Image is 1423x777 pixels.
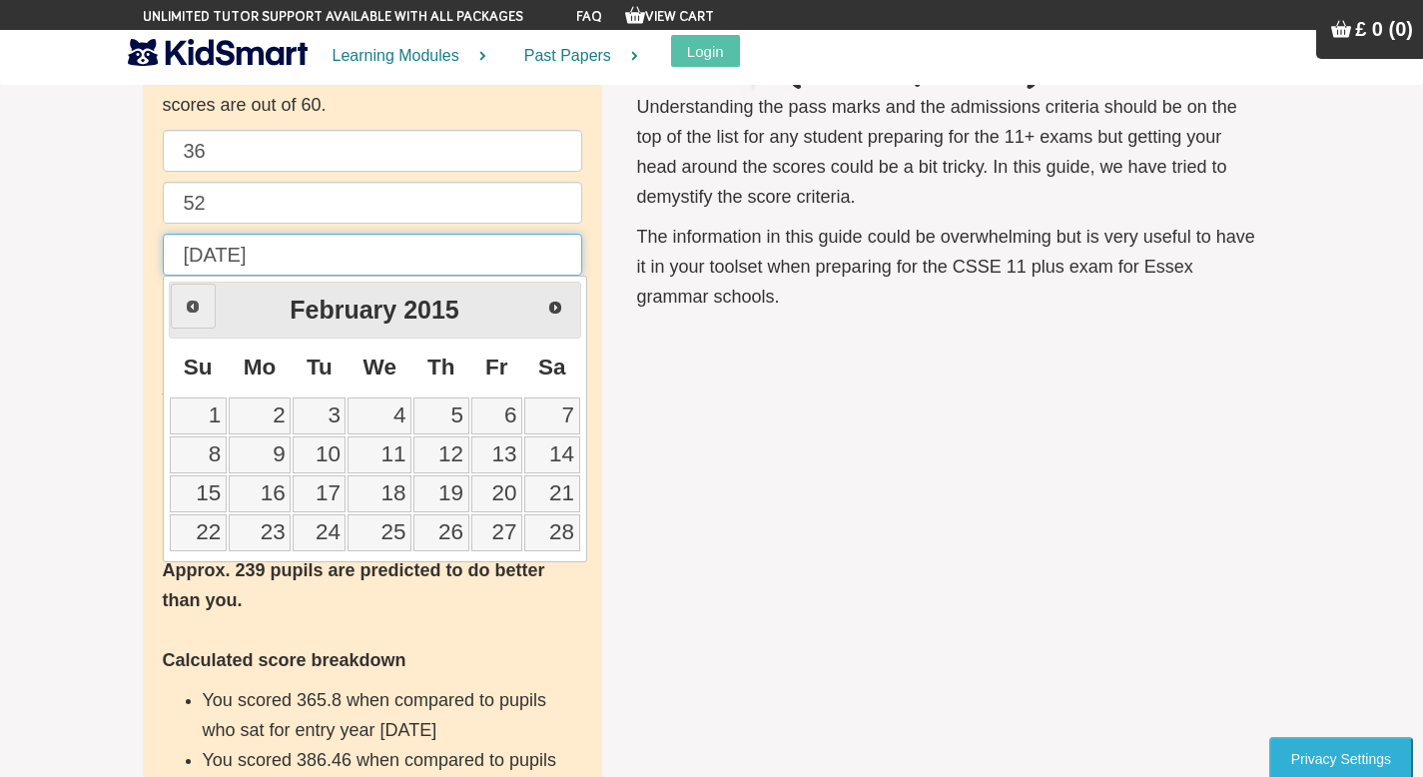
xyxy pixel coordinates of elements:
span: Tuesday [307,355,333,380]
span: Saturday [538,355,566,380]
input: Maths raw score [163,182,582,224]
a: 7 [524,397,580,434]
a: 24 [293,514,346,551]
p: Understanding the pass marks and the admissions criteria should be on the top of the list for any... [637,92,1261,212]
a: View Cart [625,10,714,24]
input: English raw score [163,130,582,172]
span: £ 0 (0) [1355,18,1413,40]
button: Login [671,35,740,67]
span: Unlimited tutor support available with all packages [143,7,523,27]
a: 11 [348,436,411,473]
a: 8 [170,436,227,473]
a: Past Papers [499,30,651,83]
a: 5 [413,397,468,434]
a: 3 [293,397,346,434]
a: 22 [170,514,227,551]
a: 26 [413,514,468,551]
img: Your items in the shopping basket [625,5,645,25]
b: Calculated score breakdown [163,650,406,670]
a: 23 [229,514,292,551]
img: KidSmart logo [128,35,308,70]
a: 15 [170,475,227,512]
a: Next [533,285,578,330]
a: 19 [413,475,468,512]
a: 13 [471,436,522,473]
a: 12 [413,436,468,473]
a: 6 [471,397,522,434]
span: 2015 [403,296,459,324]
a: 25 [348,514,411,551]
a: 10 [293,436,346,473]
a: Learning Modules [308,30,499,83]
a: Prev [171,284,216,329]
span: Sunday [184,355,213,380]
span: Monday [244,355,277,380]
a: 20 [471,475,522,512]
span: Wednesday [363,355,396,380]
span: February [290,296,396,324]
img: Your items in the shopping basket [1331,19,1351,39]
a: 1 [170,397,227,434]
a: 17 [293,475,346,512]
a: 16 [229,475,292,512]
p: The information in this guide could be overwhelming but is very useful to have it in your toolset... [637,222,1261,312]
span: Prev [185,299,201,315]
a: 27 [471,514,522,551]
span: Next [547,300,563,316]
span: Thursday [427,355,455,380]
a: 28 [524,514,580,551]
a: FAQ [576,10,602,24]
a: 4 [348,397,411,434]
a: 18 [348,475,411,512]
a: 14 [524,436,580,473]
a: 21 [524,475,580,512]
a: 2 [229,397,292,434]
li: You scored 365.8 when compared to pupils who sat for entry year [DATE] [203,685,582,745]
span: Friday [485,355,508,380]
input: Date of birth (d/m/y) e.g. 27/12/2007 [163,234,582,276]
a: 9 [229,436,292,473]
